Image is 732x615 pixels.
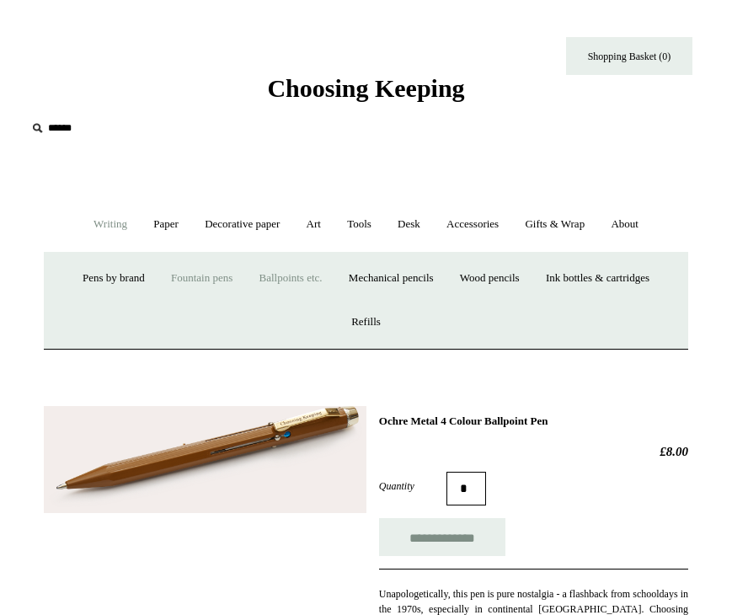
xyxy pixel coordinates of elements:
a: Tools [335,202,383,247]
a: Decorative paper [193,202,291,247]
a: Gifts & Wrap [513,202,596,247]
a: Ballpoints etc. [247,256,334,301]
h2: £8.00 [379,444,688,459]
a: Pens by brand [71,256,157,301]
a: Shopping Basket (0) [566,37,692,75]
a: Refills [339,300,393,345]
a: Mechanical pencils [337,256,446,301]
a: Choosing Keeping [267,88,464,99]
a: Accessories [435,202,510,247]
a: Paper [142,202,190,247]
span: Choosing Keeping [267,74,464,102]
img: Ochre Metal 4 Colour Ballpoint Pen [44,406,366,514]
a: Writing [82,202,139,247]
h1: Ochre Metal 4 Colour Ballpoint Pen [379,414,688,428]
a: Wood pencils [448,256,532,301]
a: Desk [386,202,432,247]
a: Ink bottles & cartridges [534,256,661,301]
a: About [599,202,650,247]
label: Quantity [379,479,446,494]
a: Fountain pens [159,256,244,301]
a: Art [295,202,333,247]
